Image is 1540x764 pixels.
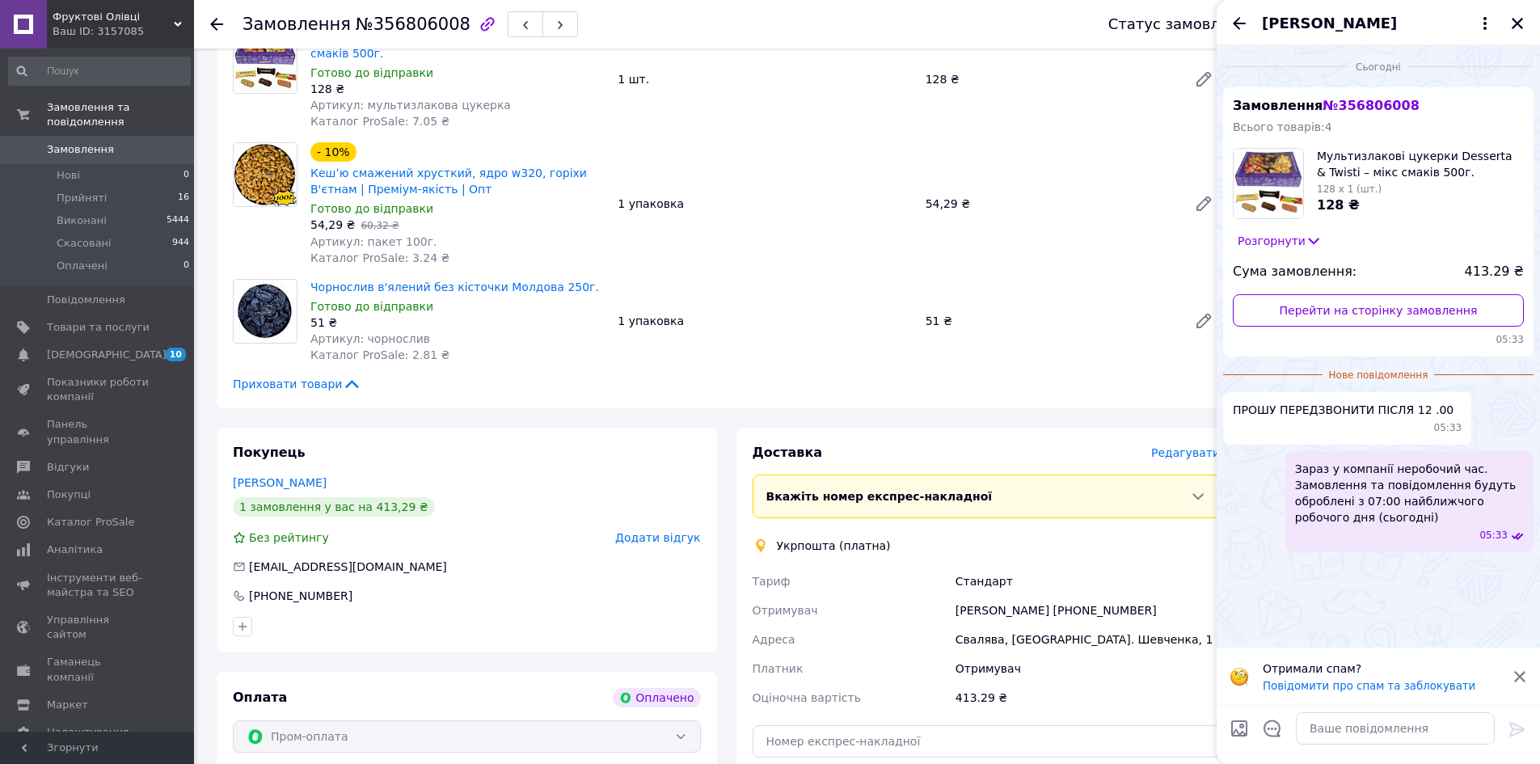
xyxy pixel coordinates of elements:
[310,251,449,264] span: Каталог ProSale: 3.24 ₴
[57,259,108,273] span: Оплачені
[184,168,189,183] span: 0
[1233,333,1524,347] span: 05:33 12.08.2025
[1262,718,1283,739] button: Відкрити шаблони відповідей
[1262,13,1397,34] span: [PERSON_NAME]
[210,16,223,32] div: Повернутися назад
[1233,263,1356,281] span: Сума замовлення:
[47,417,150,446] span: Панель управління
[1263,680,1475,692] button: Повідомити про спам та заблокувати
[166,348,186,361] span: 10
[310,281,599,293] a: Чорнослив в'ялений без кісточки Молдова 250г.
[172,236,189,251] span: 944
[1317,184,1382,195] span: 128 x 1 (шт.)
[47,613,150,642] span: Управління сайтом
[766,490,993,503] span: Вкажіть номер експрес-накладної
[47,488,91,502] span: Покупці
[1188,188,1220,220] a: Редагувати
[1230,14,1249,33] button: Назад
[47,460,89,475] span: Відгуки
[753,633,795,646] span: Адреса
[1317,148,1524,180] span: Мультизлакові цукерки Desserta & Twisti – мікс смаків 500г.
[47,542,103,557] span: Аналітика
[1262,13,1495,34] button: [PERSON_NAME]
[1151,446,1220,459] span: Редагувати
[1323,369,1435,382] span: Нове повідомлення
[1349,61,1407,74] span: Сьогодні
[611,68,918,91] div: 1 шт.
[952,596,1223,625] div: [PERSON_NAME] [PHONE_NUMBER]
[1508,14,1527,33] button: Закрити
[310,167,587,196] a: Кешʼю смажений хрусткий, ядро w320, горіхи В'єтнам | Преміум-якість | Опт
[233,445,306,460] span: Покупець
[1188,305,1220,337] a: Редагувати
[310,115,449,128] span: Каталог ProSale: 7.05 ₴
[1233,98,1420,113] span: Замовлення
[1465,263,1524,281] span: 413.29 ₴
[310,202,433,215] span: Готово до відправки
[310,332,430,345] span: Артикул: чорнослив
[356,15,470,34] span: №356806008
[243,15,351,34] span: Замовлення
[233,497,435,517] div: 1 замовлення у вас на 413,29 ₴
[310,81,605,97] div: 128 ₴
[753,445,823,460] span: Доставка
[773,538,895,554] div: Укрпошта (платна)
[47,320,150,335] span: Товари та послуги
[8,57,191,86] input: Пошук
[233,376,361,392] span: Приховати товари
[233,476,327,489] a: [PERSON_NAME]
[613,688,700,707] div: Оплачено
[753,691,861,704] span: Оціночна вартість
[57,236,112,251] span: Скасовані
[1230,667,1249,686] img: :face_with_monocle:
[310,314,605,331] div: 51 ₴
[53,24,194,39] div: Ваш ID: 3157085
[753,575,791,588] span: Тариф
[952,625,1223,654] div: Свалява, [GEOGRAPHIC_DATA]. Шевченка, 1
[47,375,150,404] span: Показники роботи компанії
[234,280,297,341] img: Чорнослив в'ялений без кісточки Молдова 250г.
[1234,149,1303,218] img: 6585955435_w1000_h1000_multizlakovye-konfety-desserta.jpg
[47,100,194,129] span: Замовлення та повідомлення
[234,30,297,93] img: Мультизлакові цукерки Desserta & Twisti – мікс смаків 500г.
[615,531,700,544] span: Додати відгук
[1233,232,1327,250] button: Розгорнути
[310,142,357,162] div: - 10%
[1479,529,1508,542] span: 05:33 12.08.2025
[47,571,150,600] span: Інструменти веб-майстра та SEO
[1108,16,1257,32] div: Статус замовлення
[310,300,433,313] span: Готово до відправки
[952,654,1223,683] div: Отримувач
[919,192,1181,215] div: 54,29 ₴
[1233,294,1524,327] a: Перейти на сторінку замовлення
[167,213,189,228] span: 5444
[1434,421,1462,435] span: 05:33 12.08.2025
[919,68,1181,91] div: 128 ₴
[47,142,114,157] span: Замовлення
[249,560,447,573] span: [EMAIL_ADDRESS][DOMAIN_NAME]
[1233,120,1332,133] span: Всього товарів: 4
[57,191,107,205] span: Прийняті
[57,213,107,228] span: Виконані
[310,235,437,248] span: Артикул: пакет 100г.
[310,66,433,79] span: Готово до відправки
[310,99,511,112] span: Артикул: мультизлакова цукерка
[47,698,88,712] span: Маркет
[753,604,818,617] span: Отримувач
[753,725,1221,758] input: Номер експрес-накладної
[611,310,918,332] div: 1 упаковка
[47,293,125,307] span: Повідомлення
[178,191,189,205] span: 16
[247,588,354,604] div: [PHONE_NUMBER]
[1317,197,1360,213] span: 128 ₴
[53,10,174,24] span: Фруктові Олівці
[249,531,329,544] span: Без рейтингу
[919,310,1181,332] div: 51 ₴
[611,192,918,215] div: 1 упаковка
[1323,98,1419,113] span: № 356806008
[47,515,134,530] span: Каталог ProSale
[753,662,804,675] span: Платник
[952,567,1223,596] div: Стандарт
[47,348,167,362] span: [DEMOGRAPHIC_DATA]
[184,259,189,273] span: 0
